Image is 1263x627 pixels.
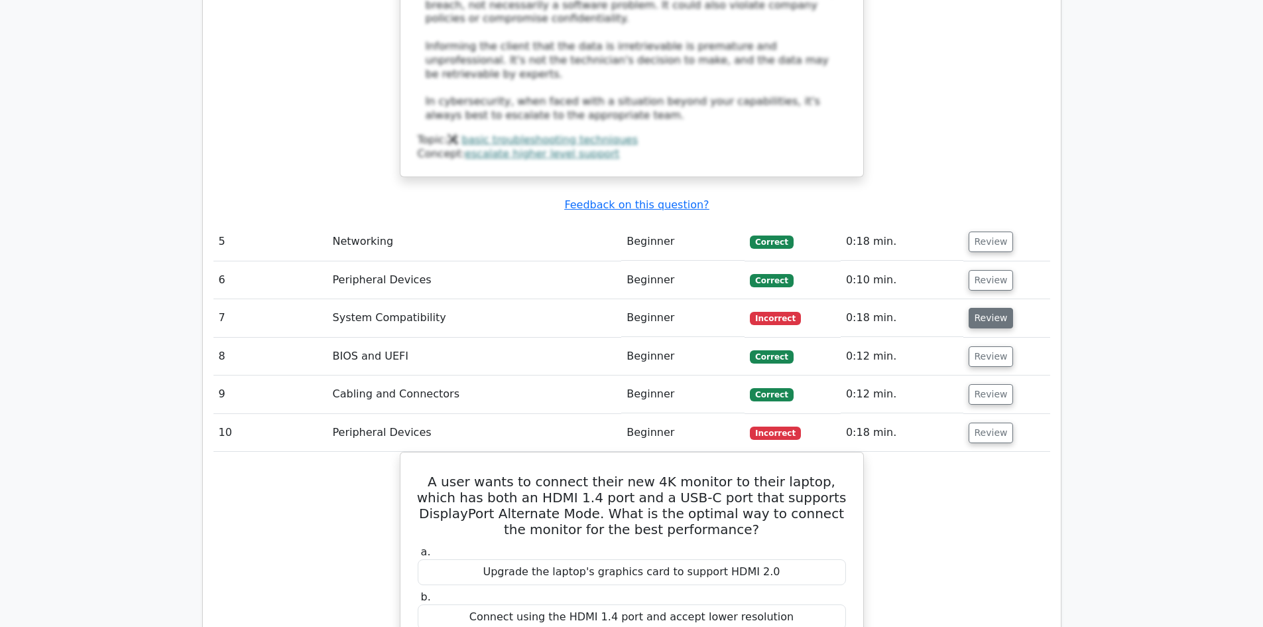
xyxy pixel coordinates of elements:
[418,559,846,585] div: Upgrade the laptop's graphics card to support HDMI 2.0
[750,388,793,401] span: Correct
[750,350,793,364] span: Correct
[969,346,1014,367] button: Review
[841,223,963,261] td: 0:18 min.
[418,147,846,161] div: Concept:
[841,338,963,376] td: 0:12 min.
[421,591,431,603] span: b.
[969,232,1014,252] button: Review
[564,198,709,211] a: Feedback on this question?
[969,270,1014,291] button: Review
[213,223,328,261] td: 5
[213,338,328,376] td: 8
[461,133,638,146] a: basic troubleshooting techniques
[621,414,745,452] td: Beginner
[750,236,793,249] span: Correct
[621,376,745,413] td: Beginner
[213,414,328,452] td: 10
[421,545,431,558] span: a.
[328,223,622,261] td: Networking
[841,414,963,452] td: 0:18 min.
[621,299,745,337] td: Beginner
[621,338,745,376] td: Beginner
[328,261,622,299] td: Peripheral Devices
[213,299,328,337] td: 7
[328,299,622,337] td: System Compatibility
[969,308,1014,328] button: Review
[750,427,801,440] span: Incorrect
[841,261,963,299] td: 0:10 min.
[418,133,846,147] div: Topic:
[750,274,793,287] span: Correct
[328,376,622,413] td: Cabling and Connectors
[969,384,1014,405] button: Review
[621,223,745,261] td: Beginner
[841,376,963,413] td: 0:12 min.
[213,261,328,299] td: 6
[328,414,622,452] td: Peripheral Devices
[465,147,619,160] a: escalate higher level support
[328,338,622,376] td: BIOS and UEFI
[841,299,963,337] td: 0:18 min.
[969,423,1014,443] button: Review
[750,312,801,325] span: Incorrect
[621,261,745,299] td: Beginner
[416,474,847,537] h5: A user wants to connect their new 4K monitor to their laptop, which has both an HDMI 1.4 port and...
[213,376,328,413] td: 9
